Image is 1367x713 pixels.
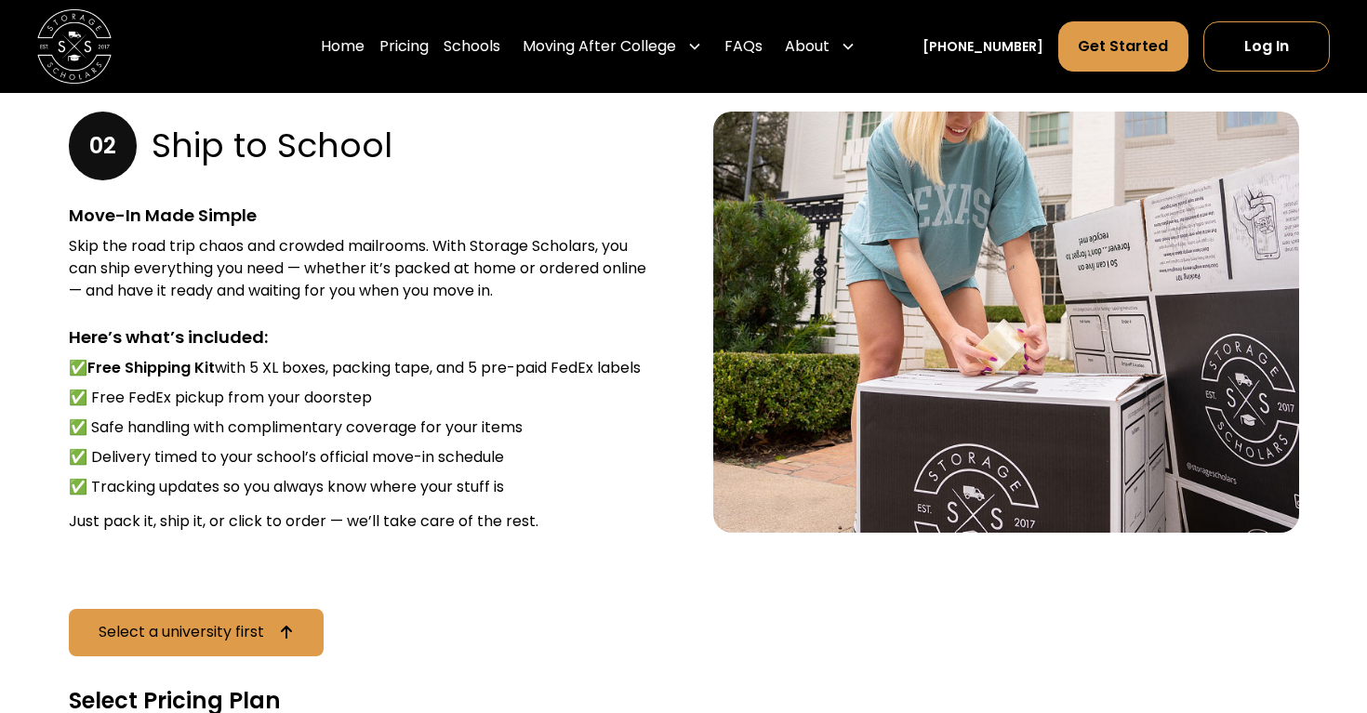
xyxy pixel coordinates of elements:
li: ✅ Delivery timed to your school’s official move-in schedule [69,446,654,469]
li: ✅ Free FedEx pickup from your doorstep [69,387,654,409]
a: FAQs [724,20,763,73]
strong: Free Shipping Kit [87,357,215,378]
h3: Ship to School [152,125,392,165]
a: [PHONE_NUMBER] [922,37,1043,57]
a: Get Started [1058,21,1188,72]
a: Select a university first [69,609,324,656]
div: About [785,35,829,58]
div: Select a university first [99,625,264,640]
div: Moving After College [515,20,710,73]
div: Moving After College [523,35,676,58]
li: ✅ with 5 XL boxes, packing tape, and 5 pre-paid FedEx labels [69,357,654,379]
img: Storage Scholar [713,112,1298,533]
div: Move-In Made Simple [69,203,654,228]
li: ✅ Safe handling with complimentary coverage for your items [69,416,654,439]
a: Home [321,20,365,73]
a: Log In [1203,21,1330,72]
li: ✅ Tracking updates so you always know where your stuff is [69,476,654,498]
div: 02 [69,112,138,180]
div: Skip the road trip chaos and crowded mailrooms. With Storage Scholars, you can ship everything yo... [69,235,654,302]
div: About [777,20,863,73]
a: Schools [444,20,500,73]
div: Just pack it, ship it, or click to order — we’ll take care of the rest. [69,510,654,533]
a: Pricing [379,20,429,73]
img: Storage Scholars main logo [37,9,112,84]
div: Here’s what’s included: [69,324,654,350]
